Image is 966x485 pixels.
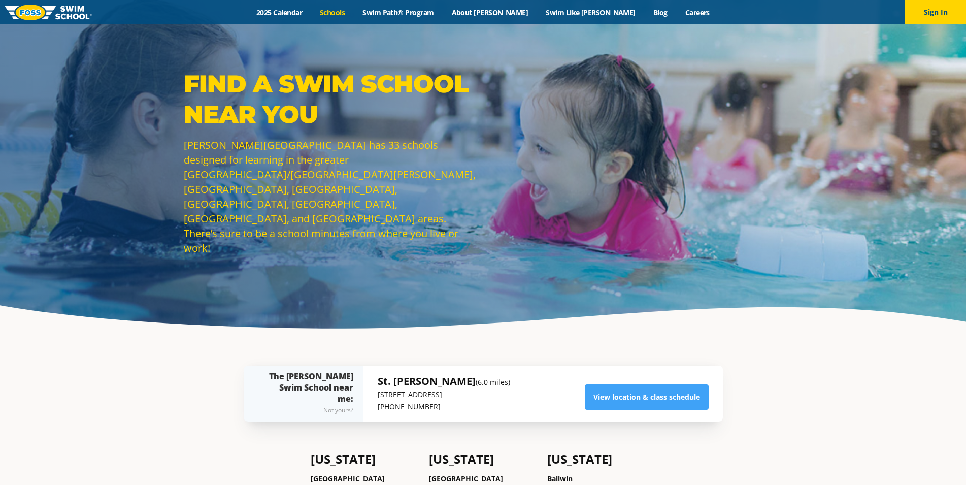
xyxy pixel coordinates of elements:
p: [PERSON_NAME][GEOGRAPHIC_DATA] has 33 schools designed for learning in the greater [GEOGRAPHIC_DA... [184,138,478,255]
a: About [PERSON_NAME] [443,8,537,17]
h5: St. [PERSON_NAME] [378,374,510,389]
a: Schools [311,8,354,17]
p: [STREET_ADDRESS] [378,389,510,401]
a: [GEOGRAPHIC_DATA] [429,474,503,483]
a: Blog [644,8,676,17]
a: Careers [676,8,718,17]
p: Find a Swim School Near You [184,69,478,130]
a: Swim Path® Program [354,8,443,17]
h4: [US_STATE] [311,452,419,466]
small: (6.0 miles) [476,377,510,387]
a: View location & class schedule [585,384,709,410]
div: The [PERSON_NAME] Swim School near me: [264,371,353,416]
a: Swim Like [PERSON_NAME] [537,8,645,17]
h4: [US_STATE] [547,452,655,466]
p: [PHONE_NUMBER] [378,401,510,413]
img: FOSS Swim School Logo [5,5,92,20]
h4: [US_STATE] [429,452,537,466]
a: Ballwin [547,474,573,483]
a: [GEOGRAPHIC_DATA] [311,474,385,483]
a: 2025 Calendar [248,8,311,17]
div: Not yours? [264,404,353,416]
